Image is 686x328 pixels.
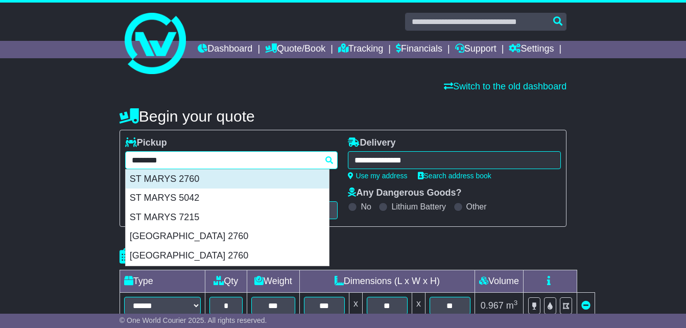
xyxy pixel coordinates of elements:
[126,189,329,208] div: ST MARYS 5042
[506,300,518,311] span: m
[481,300,504,311] span: 0.967
[120,108,566,125] h4: Begin your quote
[348,188,461,199] label: Any Dangerous Goods?
[391,202,446,212] label: Lithium Battery
[120,316,267,324] span: © One World Courier 2025. All rights reserved.
[444,81,566,91] a: Switch to the old dashboard
[349,293,362,319] td: x
[120,270,205,293] td: Type
[126,170,329,189] div: ST MARYS 2760
[412,293,425,319] td: x
[455,41,496,58] a: Support
[475,270,523,293] td: Volume
[299,270,475,293] td: Dimensions (L x W x H)
[126,246,329,266] div: [GEOGRAPHIC_DATA] 2760
[514,299,518,307] sup: 3
[348,137,395,149] label: Delivery
[265,41,325,58] a: Quote/Book
[126,208,329,227] div: ST MARYS 7215
[120,248,248,265] h4: Package details |
[125,137,167,149] label: Pickup
[509,41,554,58] a: Settings
[205,270,247,293] td: Qty
[348,172,407,180] a: Use my address
[361,202,371,212] label: No
[198,41,252,58] a: Dashboard
[247,270,299,293] td: Weight
[581,300,590,311] a: Remove this item
[338,41,383,58] a: Tracking
[418,172,491,180] a: Search address book
[126,227,329,246] div: [GEOGRAPHIC_DATA] 2760
[396,41,442,58] a: Financials
[466,202,487,212] label: Other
